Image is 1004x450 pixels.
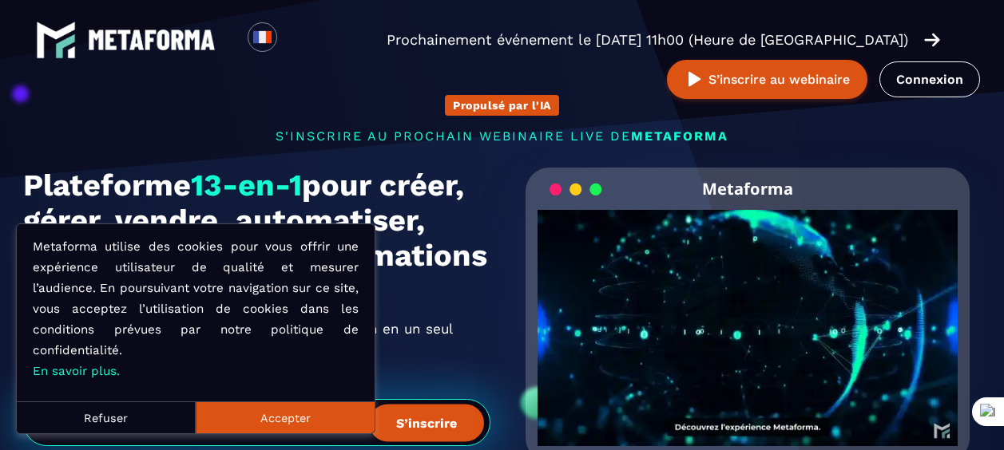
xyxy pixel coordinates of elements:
[33,236,359,381] p: Metaforma utilise des cookies pour vous offrir une expérience utilisateur de qualité et mesurer l...
[252,27,272,47] img: fr
[191,168,302,203] span: 13-en-1
[387,29,908,51] p: Prochainement événement le [DATE] 11h00 (Heure de [GEOGRAPHIC_DATA])
[36,20,76,60] img: logo
[196,401,375,433] button: Accepter
[277,22,316,57] div: Search for option
[369,404,484,441] button: S’inscrire
[702,168,793,210] h2: Metaforma
[23,128,982,144] p: s'inscrire au prochain webinaire live de
[685,69,704,89] img: play
[631,128,728,144] span: METAFORMA
[23,168,490,308] h1: Plateforme pour créer, gérer, vendre, automatiser, scaler vos services, formations et coachings.
[667,60,867,99] button: S’inscrire au webinaire
[879,61,980,97] a: Connexion
[88,30,216,50] img: logo
[291,30,303,49] input: Search for option
[33,364,120,378] a: En savoir plus.
[538,210,958,420] video: Your browser does not support the video tag.
[17,401,196,433] button: Refuser
[924,31,940,49] img: arrow-right
[550,182,602,197] img: loading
